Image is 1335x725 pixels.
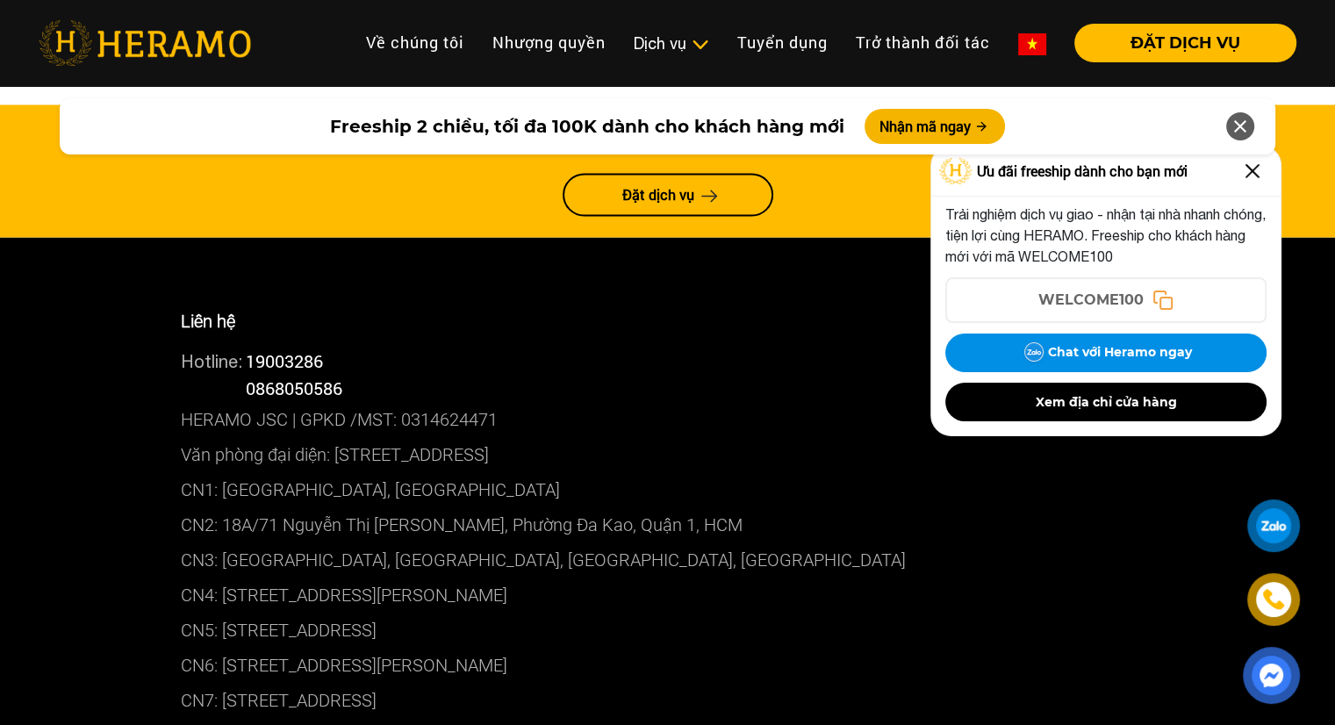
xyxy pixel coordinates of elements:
p: Liên hệ [181,307,1155,334]
button: Xem địa chỉ cửa hàng [945,383,1267,421]
img: subToggleIcon [691,36,709,54]
img: heramo-logo.png [39,20,251,66]
span: Hotline: [181,350,242,370]
img: Zalo [1020,339,1048,367]
p: CN5: [STREET_ADDRESS] [181,612,1155,647]
a: Đặt dịch vụ [563,173,773,216]
a: Trở thành đối tác [842,24,1004,61]
a: 19003286 [246,348,323,371]
img: Close [1238,157,1267,185]
a: phone-icon [1248,574,1298,624]
img: Logo [939,158,973,184]
div: Dịch vụ [634,32,709,55]
a: Nhượng quyền [478,24,620,61]
p: HERAMO JSC | GPKD /MST: 0314624471 [181,401,1155,436]
p: CN6: [STREET_ADDRESS][PERSON_NAME] [181,647,1155,682]
p: CN4: [STREET_ADDRESS][PERSON_NAME] [181,577,1155,612]
button: ĐẶT DỊCH VỤ [1074,24,1296,62]
a: ĐẶT DỊCH VỤ [1060,35,1296,51]
img: arrow-next [701,189,718,202]
p: CN3: [GEOGRAPHIC_DATA], [GEOGRAPHIC_DATA], [GEOGRAPHIC_DATA], [GEOGRAPHIC_DATA] [181,542,1155,577]
a: Về chúng tôi [352,24,478,61]
span: 0868050586 [246,376,342,398]
p: Trải nghiệm dịch vụ giao - nhận tại nhà nhanh chóng, tiện lợi cùng HERAMO. Freeship cho khách hàn... [945,204,1267,267]
a: Tuyển dụng [723,24,842,61]
span: WELCOME100 [1038,290,1144,311]
span: Ưu đãi freeship dành cho bạn mới [977,161,1188,182]
button: Nhận mã ngay [865,109,1005,144]
img: phone-icon [1260,586,1288,613]
span: Freeship 2 chiều, tối đa 100K dành cho khách hàng mới [329,113,843,140]
p: CN1: [GEOGRAPHIC_DATA], [GEOGRAPHIC_DATA] [181,471,1155,506]
button: Chat với Heramo ngay [945,334,1267,372]
p: CN2: 18A/71 Nguyễn Thị [PERSON_NAME], Phường Đa Kao, Quận 1, HCM [181,506,1155,542]
img: vn-flag.png [1018,33,1046,55]
p: CN7: [STREET_ADDRESS] [181,682,1155,717]
p: Văn phòng đại diện: [STREET_ADDRESS] [181,436,1155,471]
